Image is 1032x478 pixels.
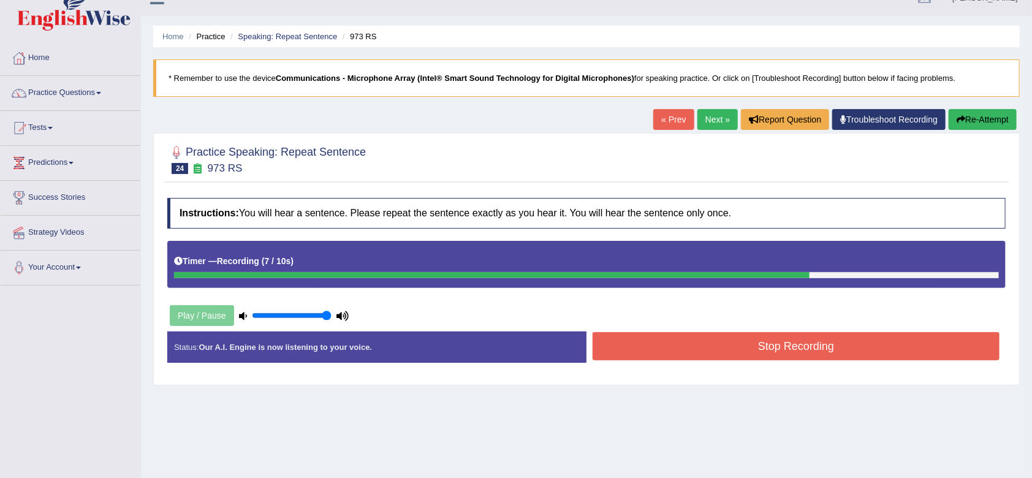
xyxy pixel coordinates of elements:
[653,109,694,130] a: « Prev
[174,257,294,266] h5: Timer —
[1,181,140,211] a: Success Stories
[340,31,377,42] li: 973 RS
[167,143,366,174] h2: Practice Speaking: Repeat Sentence
[290,256,294,266] b: )
[1,251,140,281] a: Your Account
[697,109,738,130] a: Next »
[186,31,225,42] li: Practice
[217,256,259,266] b: Recording
[191,163,204,175] small: Exam occurring question
[238,32,337,41] a: Speaking: Repeat Sentence
[262,256,265,266] b: (
[1,216,140,246] a: Strategy Videos
[276,74,634,83] b: Communications - Microphone Array (Intel® Smart Sound Technology for Digital Microphones)
[172,163,188,174] span: 24
[167,332,586,363] div: Status:
[167,198,1006,229] h4: You will hear a sentence. Please repeat the sentence exactly as you hear it. You will hear the se...
[832,109,946,130] a: Troubleshoot Recording
[208,162,243,174] small: 973 RS
[199,343,372,352] strong: Our A.I. Engine is now listening to your voice.
[1,41,140,72] a: Home
[1,146,140,176] a: Predictions
[593,332,1000,360] button: Stop Recording
[162,32,184,41] a: Home
[1,76,140,107] a: Practice Questions
[265,256,291,266] b: 7 / 10s
[153,59,1020,97] blockquote: * Remember to use the device for speaking practice. Or click on [Troubleshoot Recording] button b...
[1,111,140,142] a: Tests
[741,109,829,130] button: Report Question
[949,109,1017,130] button: Re-Attempt
[180,208,239,218] b: Instructions:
